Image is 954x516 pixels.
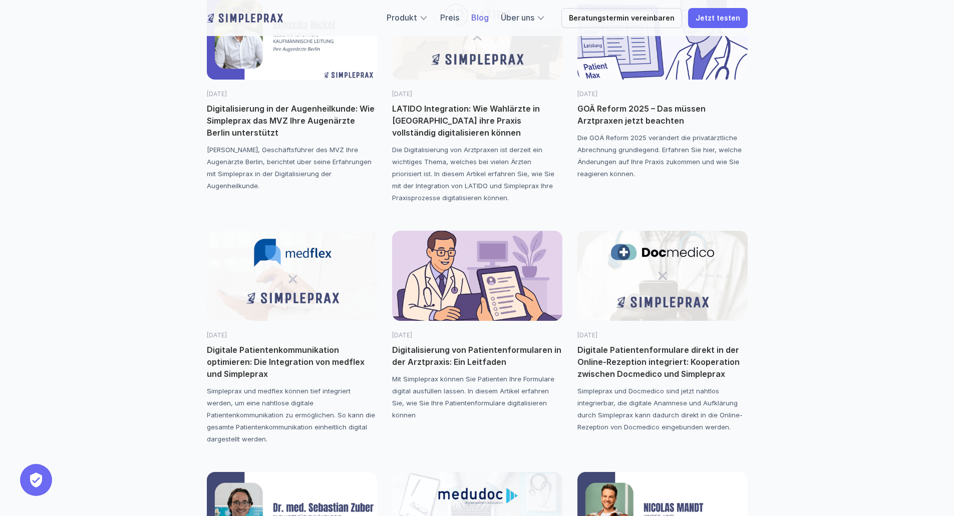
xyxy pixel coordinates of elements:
p: Digitalisierung von Patientenformularen in der Arztpraxis: Ein Leitfaden [392,344,562,368]
p: LATIDO Integration: Wie Wahlärzte in [GEOGRAPHIC_DATA] ihre Praxis vollständig digitalisieren können [392,103,562,139]
p: Jetzt testen [696,14,740,23]
p: Beratungstermin vereinbaren [569,14,675,23]
a: Über uns [501,13,534,23]
p: Die Digitalisierung von Arztpraxen ist derzeit ein wichtiges Thema, welches bei vielen Ärzten pri... [392,144,562,204]
p: Simpleprax und medflex können tief integriert werden, um eine nahtlose digitale Patientenkommunik... [207,385,377,445]
a: [DATE]Digitale Patientenformulare direkt in der Online-Rezeption integriert: Kooperation zwischen... [577,231,748,433]
p: [DATE] [207,90,377,99]
p: Die GOÄ Reform 2025 verändert die privatärztliche Abrechnung grundlegend. Erfahren Sie hier, welc... [577,132,748,180]
p: GOÄ Reform 2025 – Das müssen Arztpraxen jetzt beachten [577,103,748,127]
p: [DATE] [577,90,748,99]
a: Jetzt testen [688,8,748,28]
p: [DATE] [207,331,377,340]
p: Digitale Patientenkommunikation optimieren: Die Integration von medflex und Simpleprax [207,344,377,380]
a: Preis [440,13,459,23]
p: [DATE] [392,331,562,340]
a: [DATE]Digitale Patientenkommunikation optimieren: Die Integration von medflex und SimplepraxSimpl... [207,231,377,445]
p: Simpleprax und Docmedico sind jetzt nahtlos integrierbar, die digitale Anamnese und Aufklärung du... [577,385,748,433]
a: Beratungstermin vereinbaren [561,8,682,28]
p: [PERSON_NAME], Geschäftsführer des MVZ Ihre Augenärzte Berlin, berichtet über seine Erfahrungen m... [207,144,377,192]
p: [DATE] [392,90,562,99]
a: [DATE]Digitalisierung von Patientenformularen in der Arztpraxis: Ein LeitfadenMit Simpleprax könn... [392,231,562,421]
p: Mit Simpleprax können Sie Patienten Ihre Formulare digital ausfüllen lassen. In diesem Artikel er... [392,373,562,421]
p: Digitale Patientenformulare direkt in der Online-Rezeption integriert: Kooperation zwischen Docme... [577,344,748,380]
a: Blog [471,13,489,23]
a: Produkt [387,13,417,23]
p: [DATE] [577,331,748,340]
p: Digitalisierung in der Augenheilkunde: Wie Simpleprax das MVZ Ihre Augenärzte Berlin unterstützt [207,103,377,139]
